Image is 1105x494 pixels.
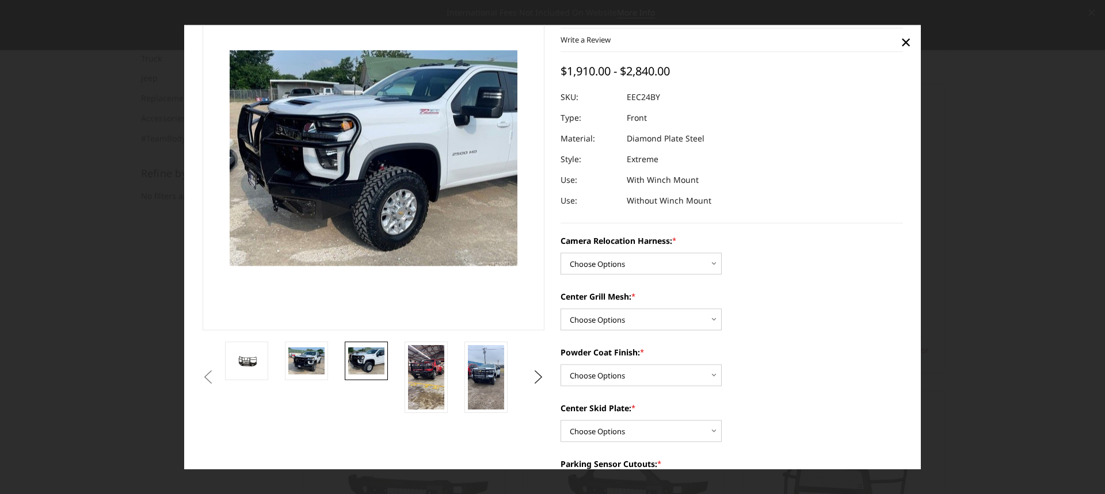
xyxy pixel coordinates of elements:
dt: SKU: [561,87,618,108]
label: Powder Coat Finish: [561,346,903,358]
button: Previous [200,369,217,386]
label: Parking Sensor Cutouts: [561,458,903,470]
dd: EEC24BY [627,87,660,108]
span: $1,910.00 - $2,840.00 [561,63,670,79]
img: 2024-2025 Chevrolet 2500-3500 - T2 Series - Extreme Front Bumper (receiver or winch) [288,347,325,374]
dd: Extreme [627,149,658,170]
button: Next [530,369,547,386]
dd: Front [627,108,647,128]
a: Write a Review [561,35,611,45]
img: 2024-2025 Chevrolet 2500-3500 - T2 Series - Extreme Front Bumper (receiver or winch) [228,353,265,369]
iframe: Chat Widget [1047,439,1105,494]
img: 2024-2025 Chevrolet 2500-3500 - T2 Series - Extreme Front Bumper (receiver or winch) [468,345,504,409]
dt: Use: [561,190,618,211]
dd: Without Winch Mount [627,190,711,211]
label: Camera Relocation Harness: [561,235,903,247]
dd: Diamond Plate Steel [627,128,704,149]
label: Center Skid Plate: [561,402,903,414]
dd: With Winch Mount [627,170,699,190]
span: × [901,30,911,55]
dt: Use: [561,170,618,190]
dt: Type: [561,108,618,128]
dt: Style: [561,149,618,170]
img: 2024-2025 Chevrolet 2500-3500 - T2 Series - Extreme Front Bumper (receiver or winch) [348,347,384,374]
dt: Material: [561,128,618,149]
label: Center Grill Mesh: [561,290,903,302]
a: Close [897,33,915,52]
img: 2024-2025 Chevrolet 2500-3500 - T2 Series - Extreme Front Bumper (receiver or winch) [408,345,444,409]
